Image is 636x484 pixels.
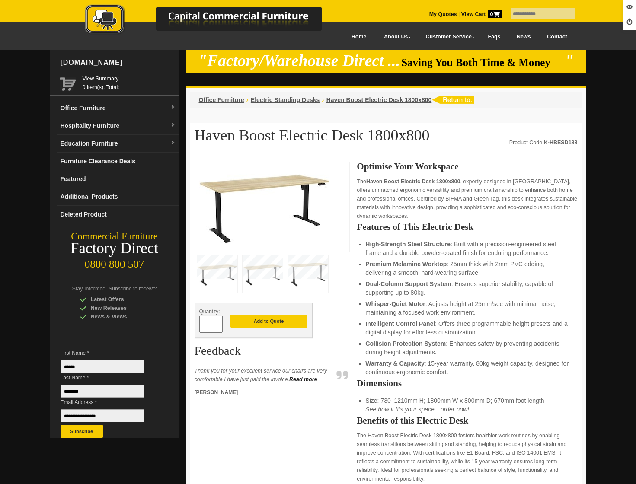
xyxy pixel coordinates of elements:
[366,178,460,185] strong: Haven Boost Electric Desk 1800x800
[365,339,569,357] li: : Enhances safety by preventing accidents during height adjustments.
[230,315,307,328] button: Add to Quote
[365,396,569,414] li: Size: 730–1210mm H; 1800mm W x 800mm D; 670mm foot length
[61,349,157,357] span: First Name *
[57,50,179,76] div: [DOMAIN_NAME]
[365,406,469,413] em: See how it fits your space—order now!
[61,398,157,407] span: Email Address *
[365,299,569,317] li: : Adjusts height at 25mm/sec with minimal noise, maintaining a focused work environment.
[322,96,324,104] li: ›
[365,340,446,347] strong: Collision Protection System
[199,167,329,245] img: Haven Boost Electric Desk 1800x800: adjustable height steel frame, 25mm melamine top, 80kg capaci...
[357,416,577,425] h2: Benefits of this Electric Desk
[374,27,416,47] a: About Us
[509,138,578,147] div: Product Code:
[480,27,509,47] a: Faqs
[61,425,103,438] button: Subscribe
[431,96,474,104] img: return to
[57,135,179,153] a: Education Furnituredropdown
[539,27,575,47] a: Contact
[357,431,577,483] p: The Haven Boost Electric Desk 1800x800 fosters healthier work routines by enabling seamless trans...
[170,123,176,128] img: dropdown
[365,300,425,307] strong: Whisper-Quiet Motor
[195,366,333,384] p: Thank you for your excellent service our chairs are very comfortable I have just paid the invoice.
[565,52,574,70] em: "
[61,373,157,382] span: Last Name *
[357,379,577,388] h2: Dimensions
[57,206,179,223] a: Deleted Product
[365,360,424,367] strong: Warranty & Capacity
[195,127,578,149] h1: Haven Boost Electric Desk 1800x800
[83,74,176,83] a: View Summary
[61,4,364,36] img: Capital Commercial Furniture Logo
[357,177,577,220] p: The , expertly designed in [GEOGRAPHIC_DATA], offers unmatched ergonomic versatility and premium ...
[365,260,569,277] li: : 25mm thick with 2mm PVC edging, delivering a smooth, hard-wearing surface.
[170,105,176,110] img: dropdown
[461,11,502,17] strong: View Cart
[429,11,457,17] a: My Quotes
[195,344,350,361] h2: Feedback
[365,359,569,376] li: : 15-year warranty, 80kg weight capacity, designed for continuous ergonomic comfort.
[488,10,502,18] span: 0
[61,360,144,373] input: First Name *
[326,96,432,103] a: Haven Boost Electric Desk 1800x800
[365,241,451,248] strong: High-Strength Steel Structure
[251,96,320,103] a: Electric Standing Desks
[416,27,479,47] a: Customer Service
[57,153,179,170] a: Furniture Clearance Deals
[365,280,569,297] li: : Ensures superior stability, capable of supporting up to 80kg.
[61,4,364,38] a: Capital Commercial Furniture Logo
[57,117,179,135] a: Hospitality Furnituredropdown
[365,240,569,257] li: : Built with a precision-engineered steel frame and a durable powder-coated finish for enduring p...
[80,304,162,312] div: New Releases
[50,242,179,255] div: Factory Direct
[199,96,244,103] a: Office Furniture
[109,286,157,292] span: Subscribe to receive:
[460,11,502,17] a: View Cart0
[195,388,333,397] p: [PERSON_NAME]
[61,385,144,398] input: Last Name *
[365,320,435,327] strong: Intelligent Control Panel
[357,223,577,231] h2: Features of This Electric Desk
[80,295,162,304] div: Latest Offers
[170,140,176,146] img: dropdown
[401,57,563,68] span: Saving You Both Time & Money
[57,170,179,188] a: Featured
[50,230,179,242] div: Commercial Furniture
[61,409,144,422] input: Email Address *
[72,286,106,292] span: Stay Informed
[508,27,539,47] a: News
[57,99,179,117] a: Office Furnituredropdown
[57,188,179,206] a: Additional Products
[198,52,400,70] em: "Factory/Warehouse Direct ...
[365,280,451,287] strong: Dual-Column Support System
[50,254,179,271] div: 0800 800 507
[83,74,176,90] span: 0 item(s), Total:
[246,96,249,104] li: ›
[365,319,569,337] li: : Offers three programmable height presets and a digital display for effortless customization.
[365,261,447,267] strong: Premium Melamine Worktop
[289,376,317,382] a: Read more
[544,140,578,146] strong: K-HBESD188
[357,162,577,171] h2: Optimise Your Workspace
[80,312,162,321] div: News & Views
[199,309,220,315] span: Quantity:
